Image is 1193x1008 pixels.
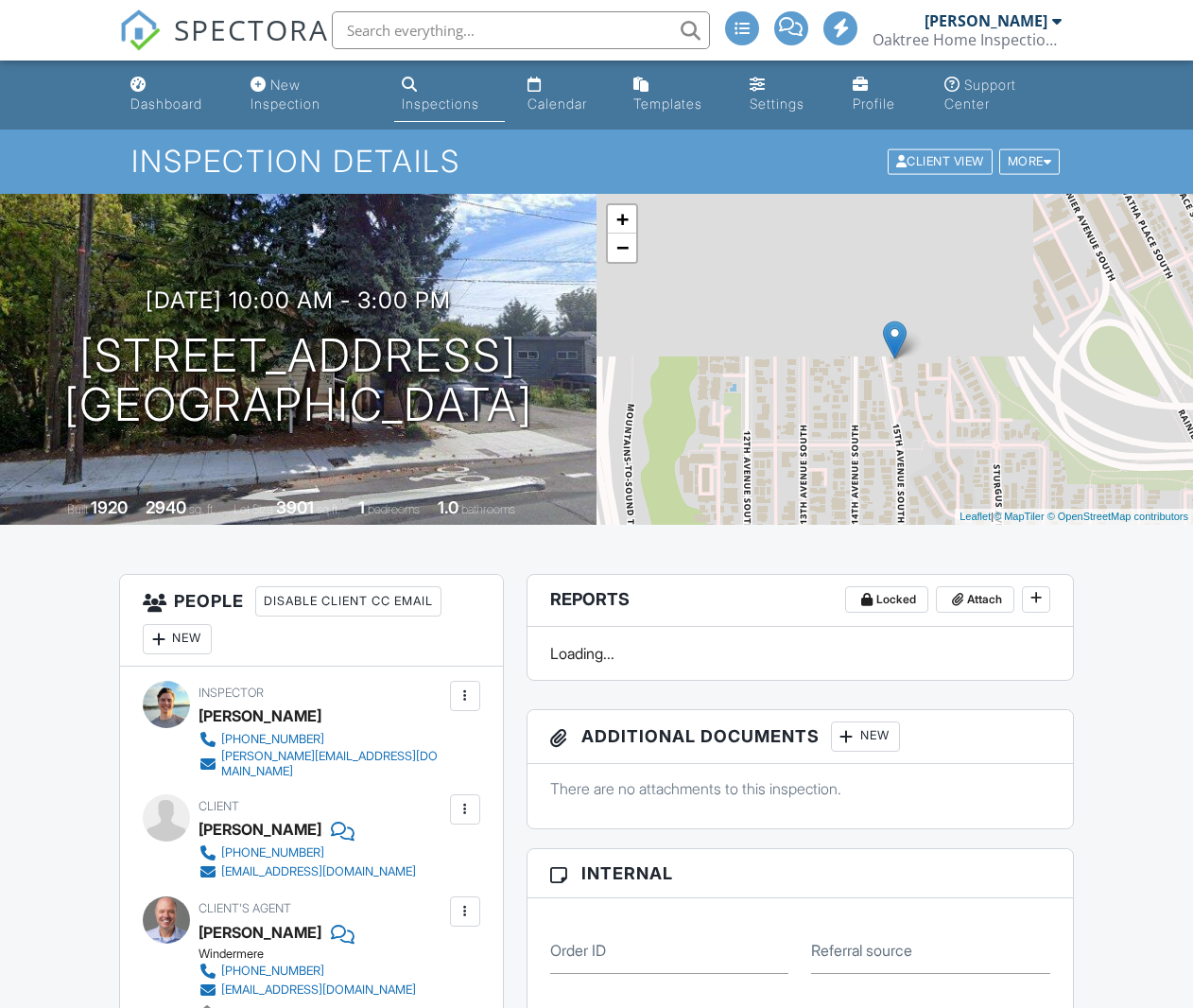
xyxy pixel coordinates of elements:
[853,96,895,112] div: Profile
[332,11,710,49] input: Search everything...
[317,502,340,516] span: sq.ft.
[550,778,1050,799] p: There are no attachments to this inspection.
[626,68,728,122] a: Templates
[221,964,324,979] div: [PHONE_NUMBER]
[394,68,505,122] a: Inspections
[221,982,416,998] div: [EMAIL_ADDRESS][DOMAIN_NAME]
[608,205,636,234] a: Zoom in
[199,686,264,700] span: Inspector
[199,799,239,813] span: Client
[119,26,329,65] a: SPECTORA
[131,145,1062,178] h1: Inspection Details
[750,96,804,112] div: Settings
[461,502,515,516] span: bathrooms
[886,153,997,167] a: Client View
[527,710,1073,764] h3: Additional Documents
[1047,511,1188,522] a: © OpenStreetMap contributors
[199,918,321,947] div: [PERSON_NAME]
[402,96,479,112] div: Inspections
[845,68,921,122] a: Profile
[550,940,606,961] label: Order ID
[199,901,291,915] span: Client's Agent
[199,947,431,962] div: Windermere
[199,962,416,981] a: [PHONE_NUMBER]
[873,30,1062,49] div: Oaktree Home Inspections
[199,981,416,999] a: [EMAIL_ADDRESS][DOMAIN_NAME]
[67,502,88,516] span: Built
[811,940,912,961] label: Referral source
[189,502,216,516] span: sq. ft.
[251,77,320,112] div: New Inspection
[438,497,458,517] div: 1.0
[925,11,1047,30] div: [PERSON_NAME]
[999,149,1061,175] div: More
[221,732,324,747] div: [PHONE_NUMBER]
[243,68,379,122] a: New Inspection
[608,234,636,262] a: Zoom out
[368,502,420,516] span: bedrooms
[633,96,702,112] div: Templates
[91,497,128,517] div: 1920
[199,815,321,843] div: [PERSON_NAME]
[994,511,1045,522] a: © MapTiler
[221,864,416,879] div: [EMAIL_ADDRESS][DOMAIN_NAME]
[130,96,202,112] div: Dashboard
[888,149,993,175] div: Client View
[143,624,212,654] div: New
[955,509,1193,525] div: |
[199,843,416,862] a: [PHONE_NUMBER]
[233,502,273,516] span: Lot Size
[520,68,611,122] a: Calendar
[742,68,830,122] a: Settings
[146,497,186,517] div: 2940
[123,68,228,122] a: Dashboard
[358,497,365,517] div: 1
[199,862,416,881] a: [EMAIL_ADDRESS][DOMAIN_NAME]
[937,68,1070,122] a: Support Center
[527,96,587,112] div: Calendar
[831,721,900,752] div: New
[199,702,321,730] div: [PERSON_NAME]
[255,586,441,617] div: Disable Client CC Email
[120,575,503,667] h3: People
[199,749,445,779] a: [PERSON_NAME][EMAIL_ADDRESS][DOMAIN_NAME]
[221,845,324,860] div: [PHONE_NUMBER]
[174,9,329,49] span: SPECTORA
[960,511,991,522] a: Leaflet
[199,730,445,749] a: [PHONE_NUMBER]
[276,497,314,517] div: 3901
[944,77,1016,112] div: Support Center
[221,749,445,779] div: [PERSON_NAME][EMAIL_ADDRESS][DOMAIN_NAME]
[119,9,161,51] img: The Best Home Inspection Software - Spectora
[146,287,451,313] h3: [DATE] 10:00 am - 3:00 pm
[527,849,1073,898] h3: Internal
[64,331,533,431] h1: [STREET_ADDRESS] [GEOGRAPHIC_DATA]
